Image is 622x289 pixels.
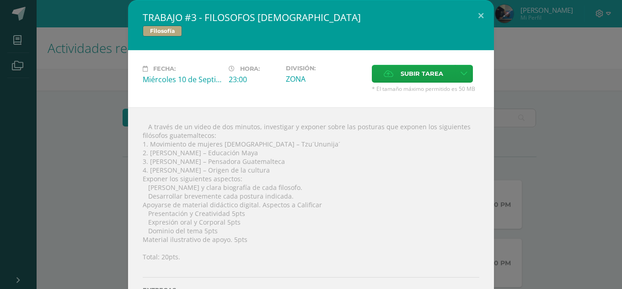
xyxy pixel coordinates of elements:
span: * El tamaño máximo permitido es 50 MB [372,85,479,93]
span: Fecha: [153,65,176,72]
div: 23:00 [229,74,279,84]
span: Subir tarea [401,65,443,82]
span: Hora: [240,65,260,72]
h2: TRABAJO #3 - FILOSOFOS [DEMOGRAPHIC_DATA] [143,11,479,24]
span: Filosofía [143,26,182,37]
div: ZONA [286,74,365,84]
div: Miércoles 10 de Septiembre [143,74,221,84]
label: División: [286,65,365,72]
